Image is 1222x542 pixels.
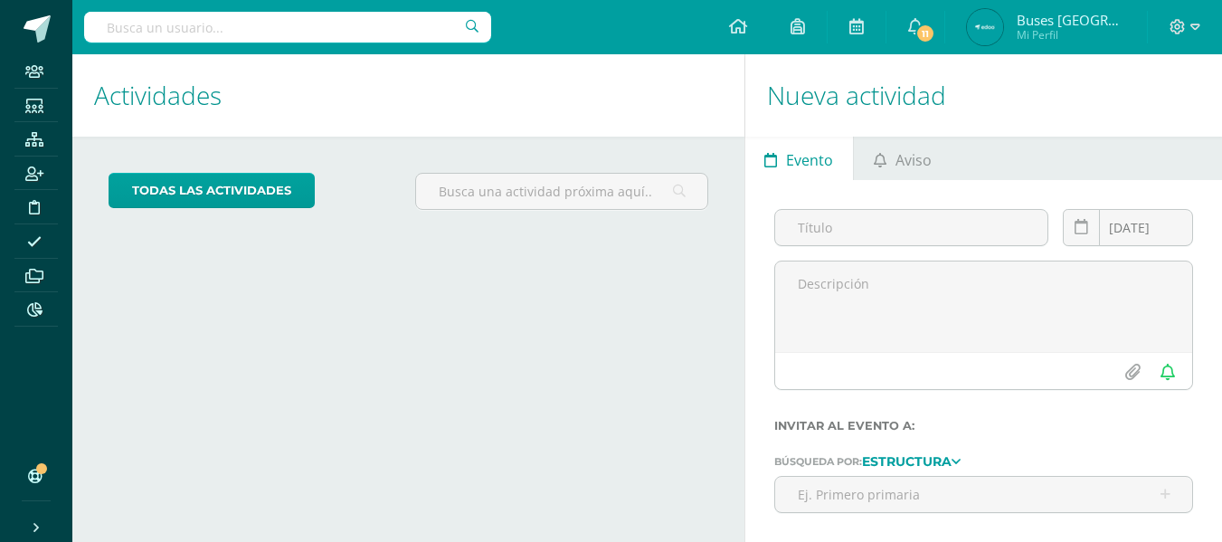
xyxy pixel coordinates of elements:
[967,9,1003,45] img: fc6c33b0aa045aa3213aba2fdb094e39.png
[854,137,951,180] a: Aviso
[895,138,932,182] span: Aviso
[775,210,1047,245] input: Título
[862,453,952,470] strong: Estructura
[915,24,935,43] span: 11
[775,477,1192,512] input: Ej. Primero primaria
[84,12,491,43] input: Busca un usuario...
[745,137,853,180] a: Evento
[862,454,961,467] a: Estructura
[109,173,315,208] a: todas las Actividades
[94,54,723,137] h1: Actividades
[1017,27,1125,43] span: Mi Perfil
[774,455,862,468] span: Búsqueda por:
[1017,11,1125,29] span: Buses [GEOGRAPHIC_DATA]
[1064,210,1192,245] input: Fecha de entrega
[774,419,1193,433] label: Invitar al evento a:
[767,54,1200,137] h1: Nueva actividad
[786,138,833,182] span: Evento
[416,174,706,209] input: Busca una actividad próxima aquí...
